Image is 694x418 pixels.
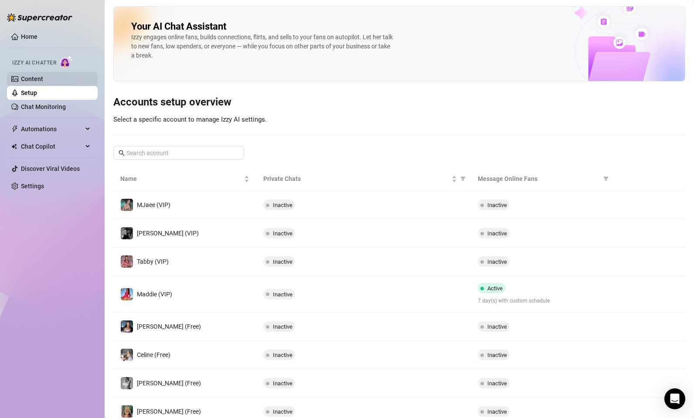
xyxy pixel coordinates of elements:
[137,201,170,208] span: MJaee (VIP)
[487,230,507,237] span: Inactive
[12,59,56,67] span: Izzy AI Chatter
[478,174,600,184] span: Message Online Fans
[273,230,293,237] span: Inactive
[273,258,293,265] span: Inactive
[126,148,232,158] input: Search account
[487,380,507,387] span: Inactive
[119,150,125,156] span: search
[121,405,133,418] img: Ellie (Free)
[11,143,17,150] img: Chat Copilot
[21,89,37,96] a: Setup
[256,167,471,191] th: Private Chats
[137,323,201,330] span: [PERSON_NAME] (Free)
[603,176,609,181] span: filter
[21,103,66,110] a: Chat Monitoring
[137,408,201,415] span: [PERSON_NAME] (Free)
[120,174,242,184] span: Name
[137,258,169,265] span: Tabby (VIP)
[121,377,133,389] img: Kennedy (Free)
[113,116,267,123] span: Select a specific account to manage Izzy AI settings.
[273,408,293,415] span: Inactive
[121,288,133,300] img: Maddie (VIP)
[113,95,685,109] h3: Accounts setup overview
[487,285,503,292] span: Active
[21,75,43,82] a: Content
[121,255,133,268] img: Tabby (VIP)
[273,323,293,330] span: Inactive
[21,139,83,153] span: Chat Copilot
[131,33,393,60] div: Izzy engages online fans, builds connections, flirts, and sells to your fans on autopilot. Let he...
[113,167,256,191] th: Name
[11,126,18,133] span: thunderbolt
[602,172,610,185] span: filter
[273,352,293,358] span: Inactive
[21,122,83,136] span: Automations
[137,291,172,298] span: Maddie (VIP)
[460,176,466,181] span: filter
[21,33,37,40] a: Home
[487,202,507,208] span: Inactive
[121,227,133,239] img: Kennedy (VIP)
[487,258,507,265] span: Inactive
[664,388,685,409] div: Open Intercom Messenger
[121,320,133,333] img: Maddie (Free)
[60,55,73,68] img: AI Chatter
[459,172,467,185] span: filter
[487,323,507,330] span: Inactive
[273,380,293,387] span: Inactive
[7,13,72,22] img: logo-BBDzfeDw.svg
[478,297,607,305] span: 7 day(s) with custom schedule
[131,20,226,33] h2: Your AI Chat Assistant
[273,202,293,208] span: Inactive
[21,165,80,172] a: Discover Viral Videos
[121,199,133,211] img: MJaee (VIP)
[121,349,133,361] img: Celine (Free)
[263,174,450,184] span: Private Chats
[137,230,199,237] span: [PERSON_NAME] (VIP)
[487,408,507,415] span: Inactive
[487,352,507,358] span: Inactive
[137,351,170,358] span: Celine (Free)
[21,183,44,190] a: Settings
[137,380,201,387] span: [PERSON_NAME] (Free)
[273,291,293,298] span: Inactive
